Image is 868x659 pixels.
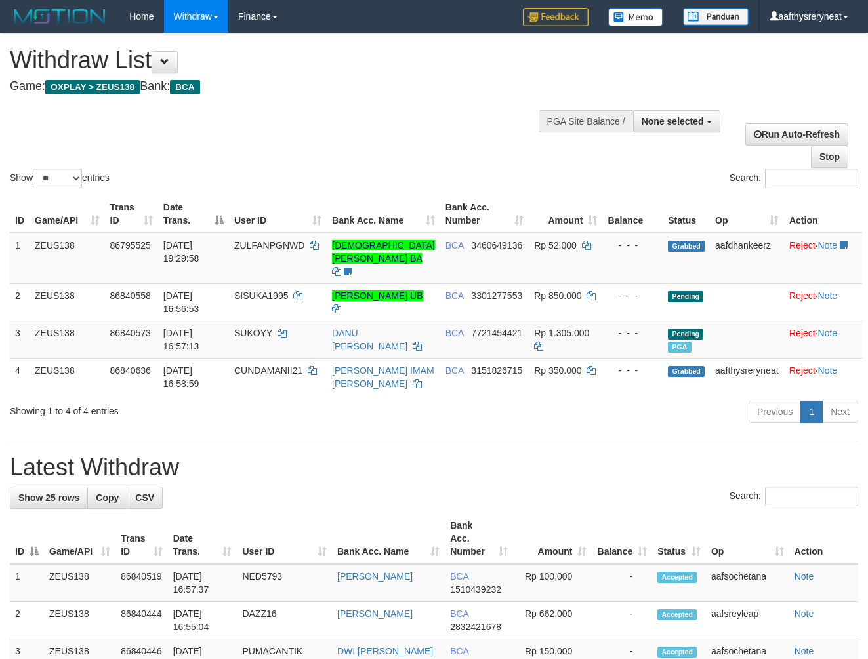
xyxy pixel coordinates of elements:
span: OXPLAY > ZEUS138 [45,80,140,94]
img: Feedback.jpg [523,8,589,26]
td: ZEUS138 [30,321,105,358]
span: Copy 2832421678 to clipboard [450,622,501,632]
th: Action [789,513,858,564]
span: Rp 850.000 [534,290,581,301]
a: DANU [PERSON_NAME] [332,328,407,351]
a: [DEMOGRAPHIC_DATA][PERSON_NAME] BA [332,240,435,264]
th: ID [10,195,30,233]
span: BCA [445,365,464,376]
div: - - - [608,327,657,340]
td: 4 [10,358,30,395]
td: Rp 662,000 [513,602,592,639]
div: - - - [608,239,657,252]
select: Showentries [33,169,82,188]
span: SUKOYY [234,328,272,338]
a: DWI [PERSON_NAME] [337,646,433,656]
td: · [784,283,862,321]
span: Pending [668,291,703,302]
a: [PERSON_NAME] [337,609,413,619]
span: [DATE] 16:57:13 [163,328,199,351]
span: BCA [445,290,464,301]
a: Note [818,240,838,250]
a: Stop [811,146,848,168]
td: - [592,602,652,639]
span: CUNDAMANII21 [234,365,302,376]
td: [DATE] 16:57:37 [168,564,238,602]
span: Copy [96,492,119,503]
a: Note [795,609,814,619]
td: [DATE] 16:55:04 [168,602,238,639]
h1: Withdraw List [10,47,566,73]
th: Bank Acc. Number: activate to sort column ascending [445,513,512,564]
td: DAZZ16 [237,602,332,639]
th: Action [784,195,862,233]
a: Reject [789,365,816,376]
td: 86840519 [115,564,167,602]
td: aafdhankeerz [710,233,784,284]
span: BCA [445,240,464,250]
span: Grabbed [668,241,705,252]
input: Search: [765,487,858,506]
th: Amount: activate to sort column ascending [513,513,592,564]
span: Accepted [657,647,697,658]
th: Trans ID: activate to sort column ascending [115,513,167,564]
span: [DATE] 16:56:53 [163,290,199,314]
span: Rp 52.000 [534,240,577,250]
td: aafsochetana [706,564,789,602]
th: Balance [602,195,663,233]
div: - - - [608,289,657,302]
th: Trans ID: activate to sort column ascending [105,195,158,233]
img: panduan.png [683,8,749,26]
td: · [784,233,862,284]
span: BCA [450,609,468,619]
td: ZEUS138 [30,283,105,321]
td: 3 [10,321,30,358]
span: BCA [450,646,468,656]
a: [PERSON_NAME] IMAM [PERSON_NAME] [332,365,434,389]
a: Note [795,646,814,656]
td: · [784,321,862,358]
a: Reject [789,240,816,250]
a: Previous [749,401,801,423]
th: Game/API: activate to sort column ascending [44,513,115,564]
th: Game/API: activate to sort column ascending [30,195,105,233]
span: Marked by aafsreyleap [668,342,691,353]
td: ZEUS138 [44,602,115,639]
label: Search: [730,169,858,188]
span: Accepted [657,572,697,583]
th: Op: activate to sort column ascending [706,513,789,564]
div: PGA Site Balance / [539,110,633,132]
th: Bank Acc. Name: activate to sort column ascending [327,195,440,233]
td: 1 [10,233,30,284]
span: Copy 1510439232 to clipboard [450,584,501,595]
h4: Game: Bank: [10,80,566,93]
span: Grabbed [668,366,705,377]
span: Rp 1.305.000 [534,328,589,338]
span: Show 25 rows [18,492,79,503]
span: 86795525 [110,240,151,250]
span: Copy 7721454421 to clipboard [471,328,522,338]
a: CSV [127,487,163,509]
th: ID: activate to sort column descending [10,513,44,564]
td: ZEUS138 [30,233,105,284]
a: Note [795,571,814,582]
a: Copy [87,487,127,509]
span: SISUKA1995 [234,290,289,301]
th: Status [663,195,710,233]
a: 1 [800,401,823,423]
td: ZEUS138 [30,358,105,395]
input: Search: [765,169,858,188]
span: 86840573 [110,328,151,338]
button: None selected [633,110,720,132]
th: Status: activate to sort column ascending [652,513,706,564]
a: Reject [789,290,816,301]
span: 86840558 [110,290,151,301]
td: 2 [10,602,44,639]
span: [DATE] 16:58:59 [163,365,199,389]
span: None selected [642,116,704,127]
span: [DATE] 19:29:58 [163,240,199,264]
th: Bank Acc. Name: activate to sort column ascending [332,513,445,564]
span: Copy 3460649136 to clipboard [471,240,522,250]
div: - - - [608,364,657,377]
td: Rp 100,000 [513,564,592,602]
